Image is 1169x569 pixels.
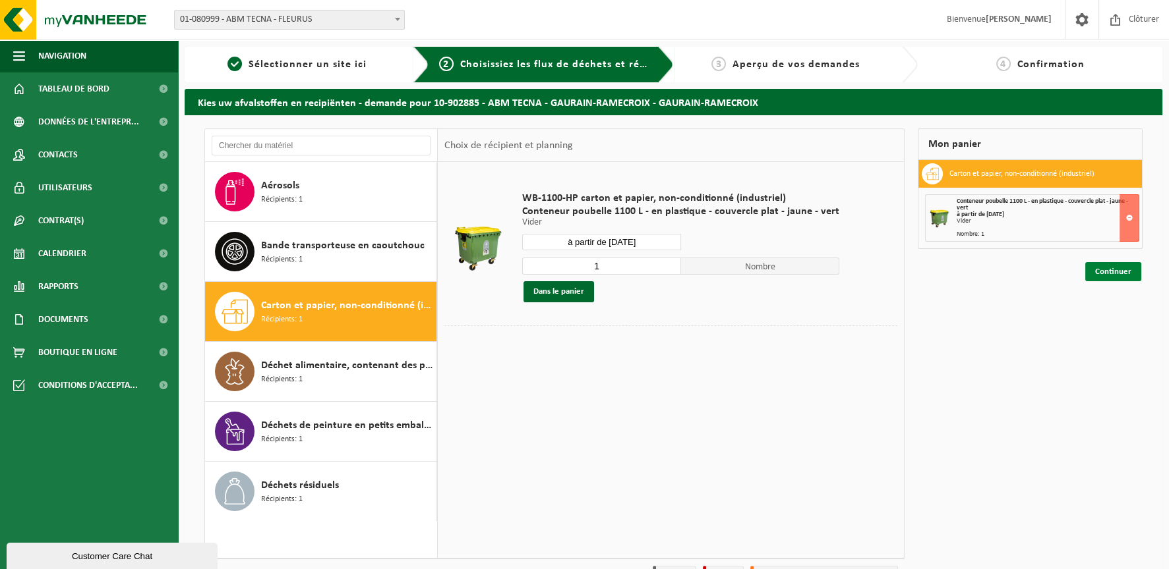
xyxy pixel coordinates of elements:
span: Tableau de bord [38,72,109,105]
button: Bande transporteuse en caoutchouc Récipients: 1 [205,222,437,282]
span: Récipients: 1 [261,373,303,386]
span: Confirmation [1017,59,1085,70]
span: Rapports [38,270,78,303]
p: Vider [522,218,839,227]
strong: à partir de [DATE] [957,211,1004,218]
span: 2 [439,57,454,71]
input: Sélectionnez date [522,234,681,250]
span: Déchets résiduels [261,477,339,493]
span: Conteneur poubelle 1100 L - en plastique - couvercle plat - jaune - vert [522,205,839,218]
span: Carton et papier, non-conditionné (industriel) [261,298,433,313]
div: Choix de récipient et planning [438,129,580,162]
span: Récipients: 1 [261,433,303,446]
span: Déchets de peinture en petits emballages [261,418,433,433]
div: Mon panier [918,128,1143,160]
div: Vider [957,218,1139,225]
span: 4 [996,57,1011,71]
span: Récipients: 1 [261,313,303,326]
h3: Carton et papier, non-conditionné (industriel) [949,163,1094,184]
button: Déchets résiduels Récipients: 1 [205,462,437,521]
strong: [PERSON_NAME] [986,14,1052,24]
span: Sélectionner un site ici [249,59,367,70]
span: Récipients: 1 [261,254,303,266]
span: Navigation [38,40,86,72]
span: Nombre [681,257,840,275]
span: Données de l'entrepr... [38,105,139,138]
span: 01-080999 - ABM TECNA - FLEURUS [175,11,404,29]
span: 01-080999 - ABM TECNA - FLEURUS [174,10,405,30]
button: Aérosols Récipients: 1 [205,162,437,222]
div: Nombre: 1 [957,231,1139,238]
a: 1Sélectionner un site ici [191,57,403,72]
span: Documents [38,303,88,336]
span: Récipients: 1 [261,194,303,206]
span: Calendrier [38,237,86,270]
input: Chercher du matériel [212,136,431,155]
button: Dans le panier [524,281,594,302]
span: Choisissiez les flux de déchets et récipients [460,59,680,70]
span: Aperçu de vos demandes [733,59,860,70]
span: Utilisateurs [38,171,92,204]
a: Continuer [1085,262,1141,281]
span: Bande transporteuse en caoutchouc [261,238,425,254]
span: Récipients: 1 [261,493,303,506]
span: Contacts [38,138,78,171]
span: 3 [711,57,726,71]
iframe: chat widget [7,540,220,569]
span: Aérosols [261,178,299,194]
span: 1 [227,57,242,71]
button: Carton et papier, non-conditionné (industriel) Récipients: 1 [205,282,437,342]
button: Déchet alimentaire, contenant des produits d'origine animale, non emballé, catégorie 3 Récipients: 1 [205,342,437,402]
span: Conteneur poubelle 1100 L - en plastique - couvercle plat - jaune - vert [957,198,1128,211]
span: Conditions d'accepta... [38,369,138,402]
span: WB-1100-HP carton et papier, non-conditionné (industriel) [522,192,839,205]
span: Déchet alimentaire, contenant des produits d'origine animale, non emballé, catégorie 3 [261,358,433,373]
span: Boutique en ligne [38,336,117,369]
h2: Kies uw afvalstoffen en recipiënten - demande pour 10-902885 - ABM TECNA - GAURAIN-RAMECROIX - GA... [185,89,1162,115]
span: Contrat(s) [38,204,84,237]
button: Déchets de peinture en petits emballages Récipients: 1 [205,402,437,462]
